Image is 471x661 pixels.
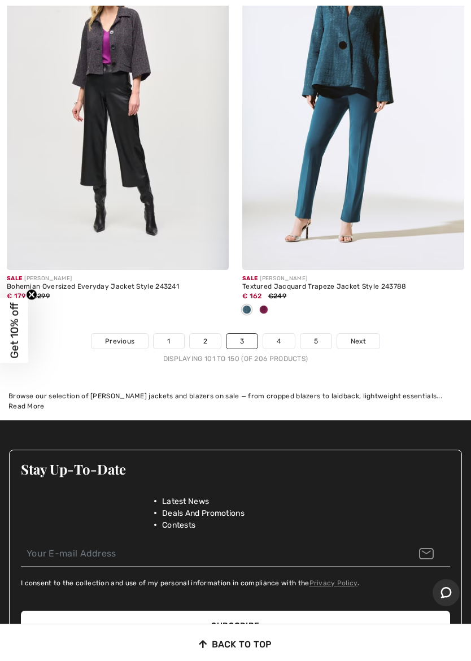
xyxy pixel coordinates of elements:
input: Your E-mail Address [21,541,450,567]
a: 1 [154,334,184,349]
div: Textured Jacquard Trapeze Jacket Style 243788 [242,283,464,291]
iframe: Opens a widget where you can chat to one of our agents [433,579,460,607]
a: Previous [91,334,148,349]
div: [PERSON_NAME] [242,275,464,283]
span: €249 [268,292,286,300]
button: Close teaser [26,289,37,301]
div: Bohemian Oversized Everyday Jacket Style 243241 [7,283,229,291]
span: Get 10% off [8,303,21,359]
button: Subscribe [21,611,450,641]
div: Empress [255,301,272,320]
span: € 162 [242,292,262,300]
div: Twilight [238,301,255,320]
span: € 179 [7,292,26,300]
a: 2 [190,334,221,349]
div: [PERSON_NAME] [7,275,229,283]
span: Sale [7,275,22,282]
h3: Stay Up-To-Date [21,462,450,476]
span: Sale [242,275,258,282]
span: Contests [162,519,195,531]
span: Latest News [162,495,209,507]
span: €299 [32,292,50,300]
span: Previous [105,336,134,346]
span: Next [351,336,366,346]
label: I consent to the collection and use of my personal information in compliance with the . [21,578,359,588]
div: Browse our selection of [PERSON_NAME] jackets and blazers on sale — from cropped blazers to laidb... [8,391,463,401]
a: 4 [263,334,294,349]
a: 3 [226,334,258,349]
a: 5 [300,334,332,349]
span: Deals And Promotions [162,507,245,519]
a: Privacy Policy [309,579,357,587]
span: Read More [8,402,45,410]
a: Next [337,334,380,349]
